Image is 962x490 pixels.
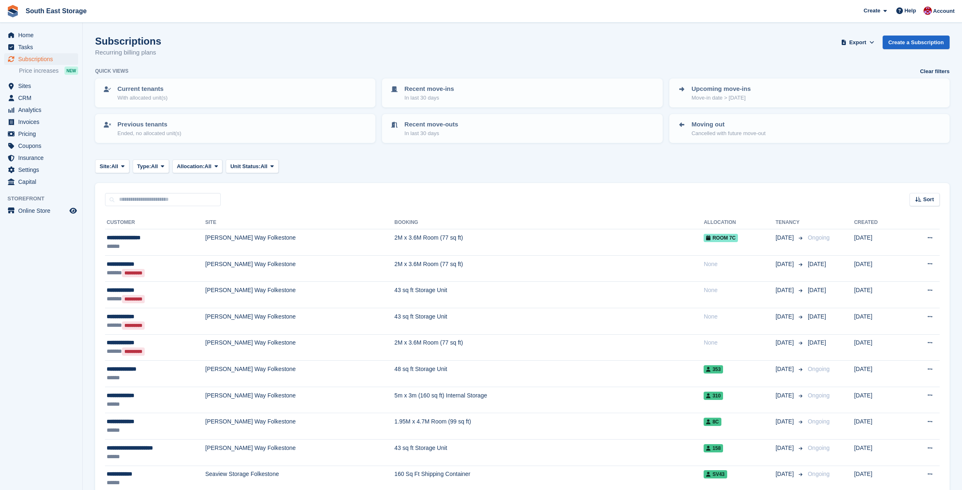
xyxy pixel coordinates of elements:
span: [DATE] [808,313,826,320]
a: Moving out Cancelled with future move-out [670,115,949,142]
a: menu [4,140,78,152]
td: [DATE] [854,282,903,308]
a: menu [4,152,78,164]
div: None [704,312,776,321]
td: [DATE] [854,308,903,334]
div: None [704,286,776,295]
span: Ongoing [808,445,830,451]
a: menu [4,53,78,65]
span: All [151,162,158,171]
span: [DATE] [776,286,795,295]
button: Site: All [95,159,129,173]
a: menu [4,176,78,188]
a: Previous tenants Ended, no allocated unit(s) [96,115,375,142]
p: In last 30 days [404,129,458,138]
p: Recent move-ins [404,84,454,94]
span: Ongoing [808,471,830,477]
span: Home [18,29,68,41]
td: [PERSON_NAME] Way Folkestone [205,308,395,334]
p: Ended, no allocated unit(s) [117,129,181,138]
span: Create [864,7,880,15]
a: South East Storage [22,4,90,18]
span: Capital [18,176,68,188]
a: Recent move-ins In last 30 days [383,79,661,107]
a: menu [4,128,78,140]
p: Recent move-outs [404,120,458,129]
td: [PERSON_NAME] Way Folkestone [205,439,395,466]
span: Allocation: [177,162,205,171]
th: Customer [105,216,205,229]
td: 48 sq ft Storage Unit [394,361,704,387]
td: [PERSON_NAME] Way Folkestone [205,387,395,413]
span: [DATE] [776,260,795,269]
span: Coupons [18,140,68,152]
span: [DATE] [776,233,795,242]
span: All [111,162,118,171]
div: NEW [64,67,78,75]
span: [DATE] [776,417,795,426]
td: [PERSON_NAME] Way Folkestone [205,361,395,387]
span: 310 [704,392,723,400]
a: menu [4,29,78,41]
td: [DATE] [854,413,903,440]
span: 353 [704,365,723,373]
span: [DATE] [776,470,795,478]
span: All [205,162,212,171]
td: 5m x 3m (160 sq ft) Internal Storage [394,387,704,413]
p: Current tenants [117,84,167,94]
a: Upcoming move-ins Move-in date > [DATE] [670,79,949,107]
span: Sites [18,80,68,92]
span: Price increases [19,67,59,75]
td: [PERSON_NAME] Way Folkestone [205,282,395,308]
th: Site [205,216,395,229]
a: menu [4,116,78,128]
span: Export [849,38,866,47]
td: [DATE] [854,229,903,256]
span: Sort [923,195,934,204]
span: Online Store [18,205,68,216]
p: With allocated unit(s) [117,94,167,102]
p: In last 30 days [404,94,454,102]
a: menu [4,104,78,116]
td: 2M x 3.6M Room (77 sq ft) [394,229,704,256]
td: 1.95M x 4.7M Room (99 sq ft) [394,413,704,440]
span: [DATE] [776,365,795,373]
th: Booking [394,216,704,229]
td: [DATE] [854,334,903,361]
th: Created [854,216,903,229]
span: [DATE] [776,391,795,400]
h1: Subscriptions [95,36,161,47]
a: menu [4,41,78,53]
button: Export [840,36,876,49]
td: [DATE] [854,255,903,282]
a: Clear filters [920,67,950,76]
a: menu [4,205,78,216]
p: Cancelled with future move-out [692,129,766,138]
a: Create a Subscription [883,36,950,49]
span: Ongoing [808,418,830,425]
h6: Quick views [95,67,129,75]
td: [PERSON_NAME] Way Folkestone [205,255,395,282]
p: Move-in date > [DATE] [692,94,751,102]
td: [DATE] [854,361,903,387]
div: None [704,260,776,269]
span: Tasks [18,41,68,53]
span: [DATE] [776,444,795,452]
div: None [704,338,776,347]
span: Analytics [18,104,68,116]
td: 2M x 3.6M Room (77 sq ft) [394,334,704,361]
span: [DATE] [808,261,826,267]
span: Help [905,7,916,15]
span: CRM [18,92,68,104]
a: Preview store [68,206,78,216]
span: [DATE] [776,338,795,347]
p: Moving out [692,120,766,129]
span: Type: [137,162,151,171]
span: Ongoing [808,392,830,399]
td: 43 sq ft Storage Unit [394,439,704,466]
img: Roger Norris [924,7,932,15]
span: Pricing [18,128,68,140]
span: [DATE] [776,312,795,321]
span: Account [933,7,955,15]
img: stora-icon-8386f47178a22dfd0bd8f6a31ec36ba5ce8667c1dd55bd0f319d3a0aa187defe.svg [7,5,19,17]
